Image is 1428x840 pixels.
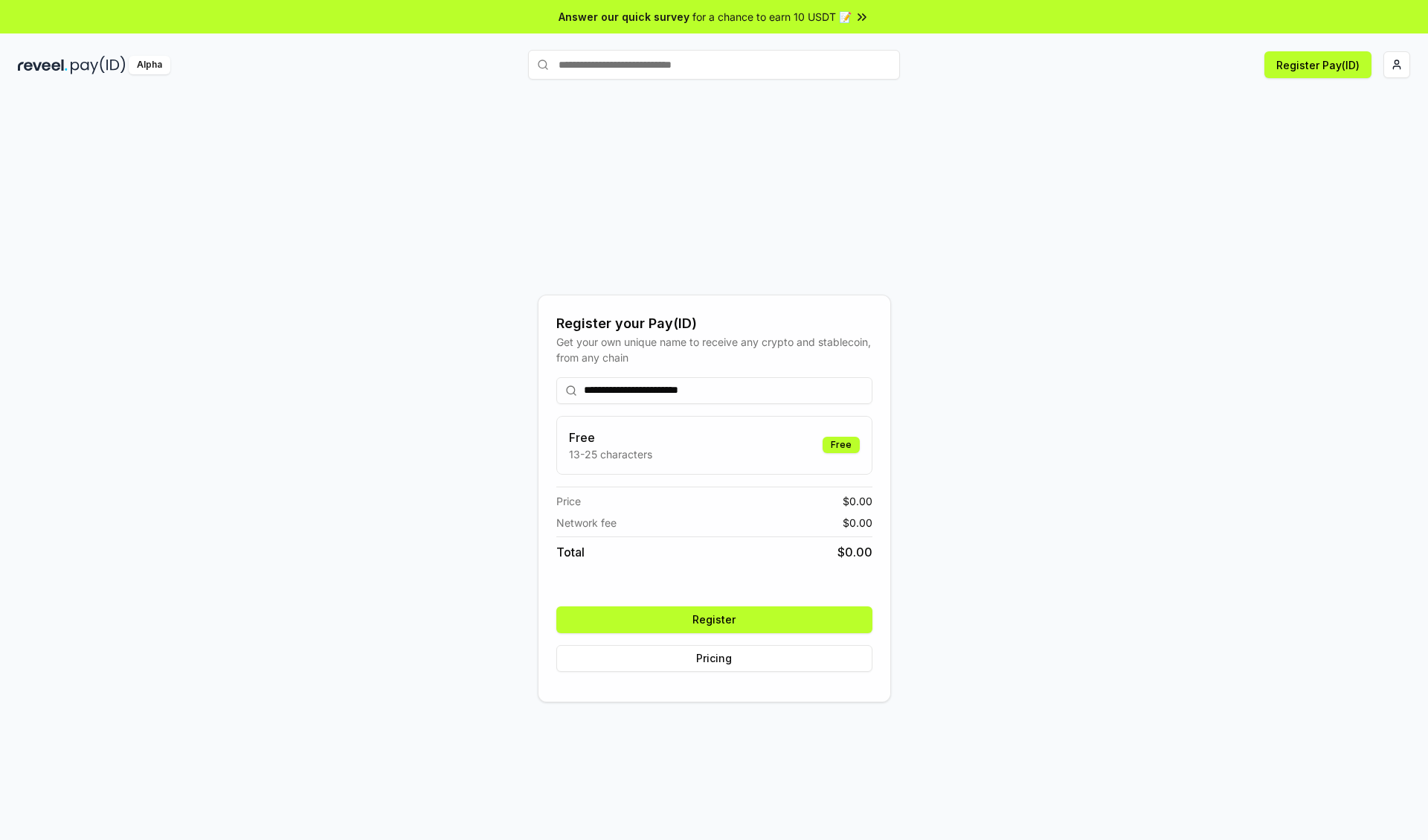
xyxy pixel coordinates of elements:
[569,446,652,462] p: 13-25 characters
[71,56,126,74] img: pay_id
[837,543,872,561] span: $ 0.00
[823,437,860,453] div: Free
[556,313,872,334] div: Register your Pay(ID)
[569,429,652,446] h3: Free
[18,56,68,74] img: reveel_dark
[559,9,689,25] span: Answer our quick survey
[843,515,872,530] span: $ 0.00
[843,493,872,509] span: $ 0.00
[556,493,581,509] span: Price
[556,515,617,530] span: Network fee
[556,334,872,365] div: Get your own unique name to receive any crypto and stablecoin, from any chain
[692,9,852,25] span: for a chance to earn 10 USDT 📝
[1264,51,1371,78] button: Register Pay(ID)
[556,606,872,633] button: Register
[556,645,872,672] button: Pricing
[556,543,585,561] span: Total
[129,56,170,74] div: Alpha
